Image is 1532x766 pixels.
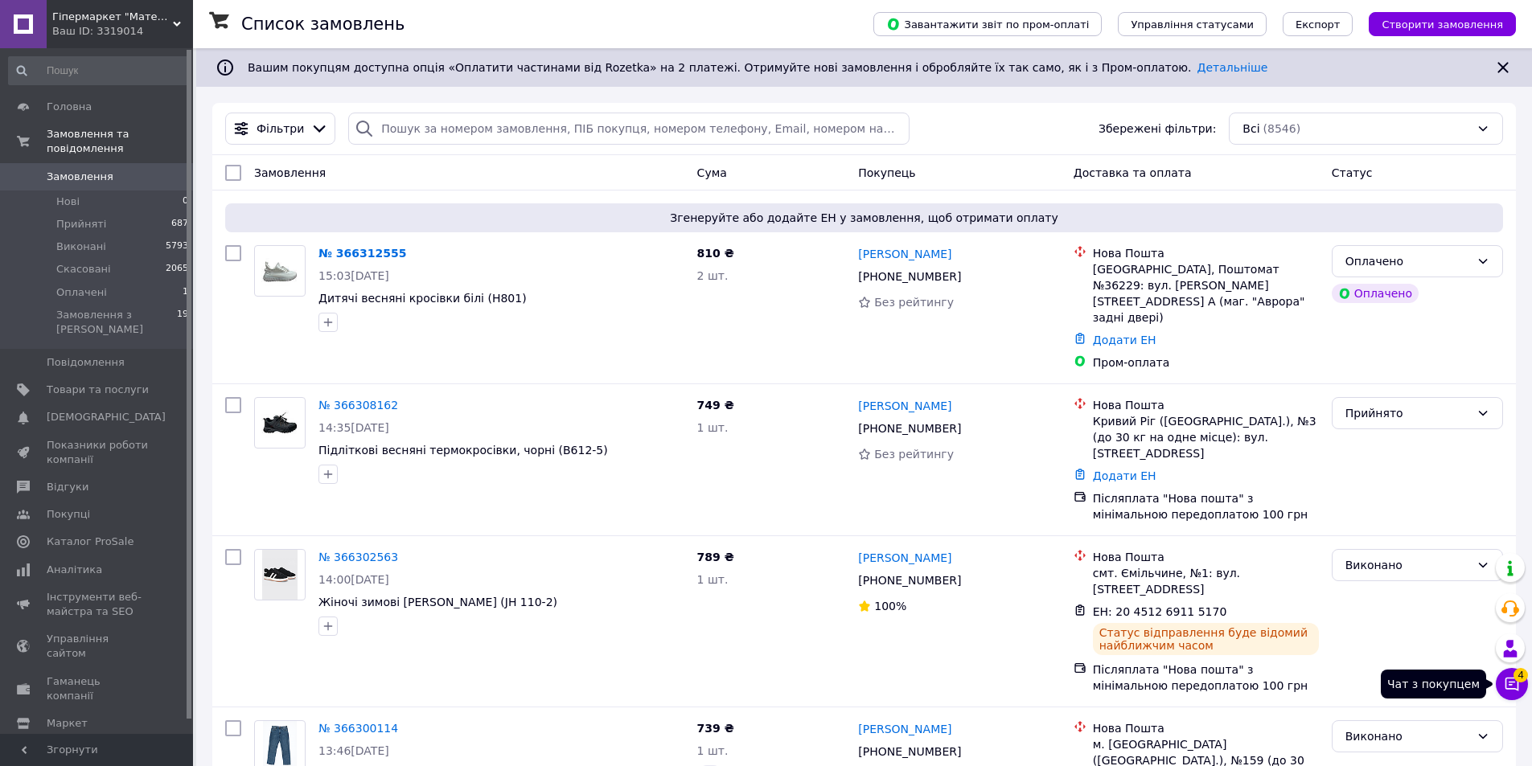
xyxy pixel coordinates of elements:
span: Без рейтингу [874,296,954,309]
div: Нова Пошта [1093,720,1319,736]
a: [PERSON_NAME] [858,398,951,414]
span: Відгуки [47,480,88,494]
span: Замовлення та повідомлення [47,127,193,156]
button: Створити замовлення [1369,12,1516,36]
a: Фото товару [254,245,306,297]
span: 19 [177,308,188,337]
a: Детальніше [1197,61,1268,74]
a: Додати ЕН [1093,469,1156,482]
a: [PERSON_NAME] [858,246,951,262]
span: Завантажити звіт по пром-оплаті [886,17,1089,31]
a: Фото товару [254,549,306,600]
a: № 366300114 [318,722,398,735]
span: 0 [183,195,188,209]
span: Показники роботи компанії [47,438,149,467]
span: Головна [47,100,92,114]
span: 810 ₴ [697,247,734,260]
div: [PHONE_NUMBER] [855,740,964,763]
span: 1 шт. [697,421,729,434]
span: Оплачені [56,285,107,300]
div: [GEOGRAPHIC_DATA], Поштомат №36229: вул. [PERSON_NAME][STREET_ADDRESS] А (маг. "Аврора" задні двері) [1093,261,1319,326]
span: 739 ₴ [697,722,734,735]
span: Маркет [47,716,88,731]
span: ЕН: 20 4512 6911 5170 [1093,605,1227,618]
span: 2065 [166,262,188,276]
span: Каталог ProSale [47,535,133,549]
span: Доставка та оплата [1074,166,1192,179]
span: 789 ₴ [697,551,734,563]
span: 15:03[DATE] [318,269,389,282]
span: Замовлення [47,170,113,184]
span: Покупець [858,166,915,179]
span: Згенеруйте або додайте ЕН у замовлення, щоб отримати оплату [232,210,1497,226]
span: Товари та послуги [47,383,149,397]
a: [PERSON_NAME] [858,550,951,566]
a: № 366312555 [318,247,406,260]
a: Додати ЕН [1093,334,1156,346]
span: Гаманець компанії [47,674,149,703]
div: Статус відправлення буде відомий найближчим часом [1093,623,1319,655]
span: 1 [183,285,188,300]
div: Нова Пошта [1093,549,1319,565]
span: Замовлення з [PERSON_NAME] [56,308,177,337]
span: Гіпермаркет "Материк" [52,10,173,24]
div: Нова Пошта [1093,397,1319,413]
span: Нові [56,195,80,209]
span: 2 шт. [697,269,729,282]
span: 1 шт. [697,573,729,586]
a: № 366302563 [318,551,398,563]
span: Управління статусами [1131,18,1254,31]
button: Управління статусами [1118,12,1267,36]
span: 4 [1514,668,1528,682]
span: Експорт [1296,18,1341,31]
a: № 366308162 [318,399,398,412]
div: Виконано [1345,727,1470,745]
input: Пошук [8,56,190,85]
div: Кривий Ріг ([GEOGRAPHIC_DATA].), №3 (до 30 кг на одне місце): вул. [STREET_ADDRESS] [1093,413,1319,461]
span: Фільтри [257,121,304,137]
div: Післяплата "Нова пошта" з мінімальною передоплатою 100 грн [1093,490,1319,522]
span: 687 [171,217,188,231]
span: Статус [1332,166,1373,179]
span: 749 ₴ [697,399,734,412]
span: [DEMOGRAPHIC_DATA] [47,410,166,424]
span: 14:00[DATE] [318,573,389,586]
div: Чат з покупцем [1381,670,1486,698]
button: Чат з покупцем4 [1496,668,1528,700]
div: Нова Пошта [1093,245,1319,261]
div: [PHONE_NUMBER] [855,417,964,440]
div: смт. Ємільчине, №1: вул. [STREET_ADDRESS] [1093,565,1319,597]
div: Післяплата "Нова пошта" з мінімальною передоплатою 100 грн [1093,662,1319,694]
div: [PHONE_NUMBER] [855,265,964,288]
img: Фото товару [262,550,298,600]
a: Підліткові весняні термокросівки, чорні (B612-5) [318,444,608,457]
span: Cума [697,166,727,179]
span: 5793 [166,240,188,254]
div: Пром-оплата [1093,354,1319,371]
a: Фото товару [254,397,306,449]
input: Пошук за номером замовлення, ПІБ покупця, номером телефону, Email, номером накладної [348,113,909,145]
div: Виконано [1345,556,1470,574]
button: Завантажити звіт по пром-оплаті [873,12,1102,36]
a: Жіночі зимові [PERSON_NAME] (JH 110-2) [318,596,557,608]
div: Прийнято [1345,404,1470,422]
a: Створити замовлення [1353,17,1516,30]
span: 100% [874,600,906,612]
img: Фото товару [261,398,299,448]
span: Інструменти веб-майстра та SEO [47,590,149,619]
span: 1 шт. [697,744,729,757]
span: (8546) [1263,122,1301,135]
span: 14:35[DATE] [318,421,389,434]
a: Дитячі весняні кросівки білі (H801) [318,292,527,305]
span: Вашим покупцям доступна опція «Оплатити частинами від Rozetka» на 2 платежі. Отримуйте нові замов... [248,61,1267,74]
span: 13:46[DATE] [318,744,389,757]
a: [PERSON_NAME] [858,721,951,737]
span: Скасовані [56,262,111,276]
button: Експорт [1283,12,1353,36]
div: Оплачено [1345,252,1470,270]
div: Оплачено [1332,284,1419,303]
span: Створити замовлення [1382,18,1503,31]
span: Управління сайтом [47,632,149,661]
